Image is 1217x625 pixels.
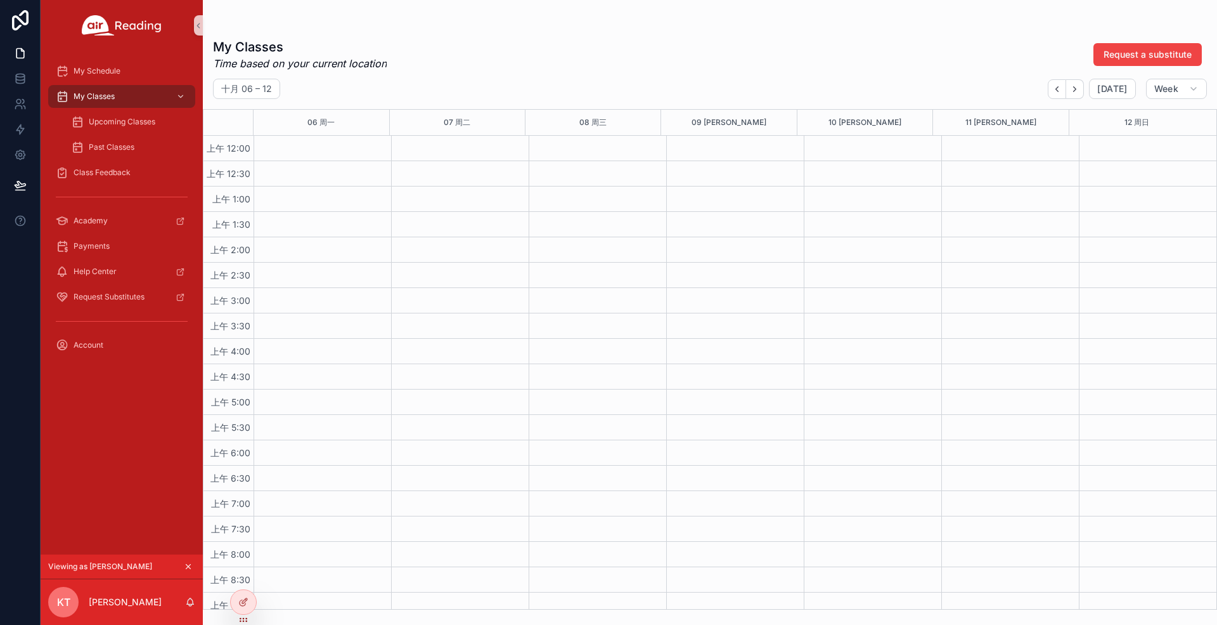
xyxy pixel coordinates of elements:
[208,498,254,509] span: 上午 7:00
[74,241,110,251] span: Payments
[1154,83,1178,95] span: Week
[207,295,254,306] span: 上午 3:00
[48,161,195,184] a: Class Feedback
[692,110,766,135] button: 09 [PERSON_NAME]
[1093,43,1202,66] button: Request a substitute
[48,334,195,357] a: Account
[213,56,387,71] em: Time based on your current location
[444,110,470,135] button: 07 周二
[41,51,203,373] div: scrollable content
[89,596,162,609] p: [PERSON_NAME]
[965,110,1036,135] button: 11 [PERSON_NAME]
[207,346,254,357] span: 上午 4:00
[63,110,195,133] a: Upcoming Classes
[48,85,195,108] a: My Classes
[74,340,103,350] span: Account
[1089,79,1135,99] button: [DATE]
[89,117,155,127] span: Upcoming Classes
[207,320,254,331] span: 上午 3:30
[74,91,115,102] span: My Classes
[48,60,195,82] a: My Schedule
[209,219,254,230] span: 上午 1:30
[207,473,254,484] span: 上午 6:30
[48,562,152,572] span: Viewing as [PERSON_NAME]
[74,216,108,226] span: Academy
[57,595,70,610] span: KT
[207,574,254,585] span: 上午 8:30
[89,142,134,152] span: Past Classes
[221,82,272,95] h2: 十月 06 – 12
[74,168,131,178] span: Class Feedback
[207,270,254,280] span: 上午 2:30
[209,194,254,204] span: 上午 1:00
[1048,79,1066,99] button: Back
[48,209,195,232] a: Academy
[579,110,607,135] button: 08 周三
[63,136,195,159] a: Past Classes
[74,292,145,302] span: Request Substitutes
[74,266,117,277] span: Help Center
[82,15,162,36] img: App logo
[828,110,901,135] button: 10 [PERSON_NAME]
[207,244,254,255] span: 上午 2:00
[207,371,254,382] span: 上午 4:30
[208,523,254,534] span: 上午 7:30
[208,397,254,407] span: 上午 5:00
[207,600,254,610] span: 上午 9:00
[48,286,195,308] a: Request Substitutes
[207,549,254,560] span: 上午 8:00
[1097,83,1127,95] span: [DATE]
[203,168,254,179] span: 上午 12:30
[1104,48,1192,61] span: Request a substitute
[203,143,254,154] span: 上午 12:00
[1124,110,1149,135] button: 12 周日
[48,260,195,283] a: Help Center
[213,38,387,56] h1: My Classes
[48,235,195,258] a: Payments
[74,66,120,76] span: My Schedule
[307,110,335,135] button: 06 周一
[208,422,254,433] span: 上午 5:30
[1146,79,1207,99] button: Week
[1066,79,1084,99] button: Next
[207,447,254,458] span: 上午 6:00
